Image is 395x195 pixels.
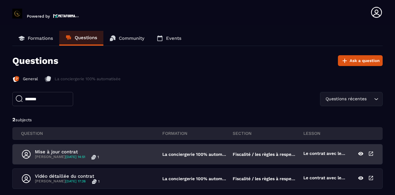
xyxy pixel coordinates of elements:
[368,96,372,102] input: Search for option
[103,31,151,46] a: Community
[65,155,85,159] span: [DATE] 14:51
[12,55,58,66] p: Questions
[35,149,99,155] p: Mise à jour contrat
[303,175,346,182] p: Le contrat avec le propriétaire : indispensable pour se protéger
[162,131,233,136] p: FORMATION
[53,13,79,19] img: logo
[303,131,374,136] p: lesson
[320,92,383,106] div: Search for option
[28,35,53,41] p: Formations
[27,14,50,19] p: Powered by
[166,35,181,41] p: Events
[59,31,103,46] a: Questions
[15,118,32,122] span: subjects
[98,155,99,160] p: 1
[233,131,303,136] p: section
[338,55,383,66] button: Ask a question
[233,176,297,181] p: Fiscalité / les règles à respecter
[21,131,162,136] p: QUESTION
[12,31,59,46] a: Formations
[65,179,86,183] span: [DATE] 17:26
[55,76,121,82] p: La conciergerie 100% automatisée
[44,75,52,83] img: formation-icon-inac.db86bb20.svg
[98,179,100,184] p: 1
[233,152,297,157] p: Fiscalité / les règles à respecter
[162,176,227,181] p: La conciergerie 100% automatisée
[303,151,346,158] p: Le contrat avec le propriétaire : indispensable pour se protéger
[75,35,97,40] p: Questions
[151,31,188,46] a: Events
[119,35,144,41] p: Community
[162,152,227,157] p: La conciergerie 100% automatisée
[35,179,86,184] p: [PERSON_NAME]
[35,173,100,179] p: Vidéo détaillée du contrat
[12,75,20,83] img: formation-icon-active.2ea72e5a.svg
[324,96,368,102] span: Questions récentes
[12,116,383,123] p: 2
[35,155,85,160] p: [PERSON_NAME]
[12,9,22,19] img: logo-branding
[23,76,38,82] p: General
